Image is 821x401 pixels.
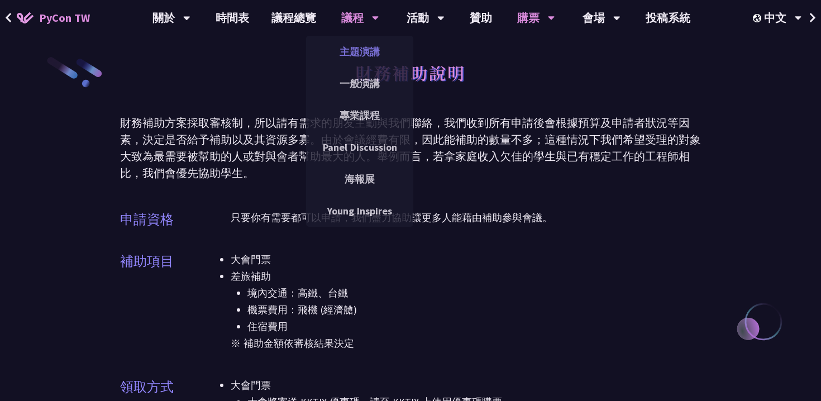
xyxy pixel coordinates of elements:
[247,302,701,318] li: 機票費用：飛機 (經濟艙)
[39,9,90,26] span: PyCon TW
[120,251,174,271] p: 補助項目
[306,102,413,128] a: 專業課程
[6,4,101,32] a: PyCon TW
[306,70,413,97] a: 一般演講
[306,198,413,224] a: Young Inspires
[753,14,764,22] img: Locale Icon
[120,209,174,230] p: 申請資格
[247,318,701,335] li: 住宿費用
[231,209,701,226] p: 只要你有需要都可以申請，我們盡力協助讓更多人能藉由補助參與會議。
[306,166,413,192] a: 海報展
[120,114,701,182] div: 財務補助方案採取審核制，所以請有需求的朋友主動與我們聯絡，我們收到所有申請後會根據預算及申請者狀況等因素，決定是否給予補助以及其資源多寡。由於會議經費有限，因此能補助的數量不多；這種情況下我們希...
[231,268,701,335] li: 差旅補助
[306,39,413,65] a: 主題演講
[247,285,701,302] li: 境內交通：高鐵、台鐵
[120,377,174,397] p: 領取方式
[306,134,413,160] a: Panel Discussion
[231,335,701,352] p: ※ 補助金額依審核結果決定
[231,251,701,268] li: 大會門票
[17,12,34,23] img: Home icon of PyCon TW 2025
